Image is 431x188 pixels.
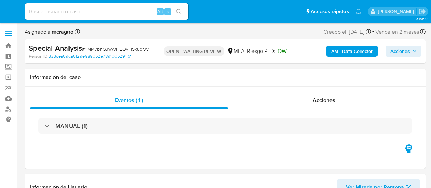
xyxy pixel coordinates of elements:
[49,53,131,59] a: 333dea09ca0129e9890b2e789100b291
[386,46,421,57] button: Acciones
[157,8,163,15] span: Alt
[311,8,349,15] span: Accesos rápidos
[38,118,412,134] div: MANUAL (1)
[55,122,88,130] h3: MANUAL (1)
[372,27,374,37] span: -
[247,47,287,55] span: Riesgo PLD:
[50,28,73,36] b: mcragno
[378,8,416,15] p: marielabelen.cragno@mercadolibre.com
[375,28,419,36] span: Vence en 2 meses
[323,27,371,37] div: Creado el: [DATE]
[115,96,143,104] span: Eventos ( 1 )
[29,53,47,59] b: Person ID
[419,8,426,15] a: Salir
[25,28,73,36] span: Asignado a
[390,46,410,57] span: Acciones
[275,47,287,55] span: LOW
[313,96,335,104] span: Acciones
[164,46,224,56] p: OPEN - WAITING REVIEW
[30,74,420,81] h1: Información del caso
[82,46,149,53] span: # 1iMM7bhGJwWFlEOvHSkudrJv
[25,7,188,16] input: Buscar usuario o caso...
[172,7,186,16] button: search-icon
[167,8,169,15] span: s
[326,46,378,57] button: AML Data Collector
[331,46,373,57] b: AML Data Collector
[356,9,361,14] a: Notificaciones
[29,43,82,54] b: Special Analysis
[227,47,244,55] div: MLA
